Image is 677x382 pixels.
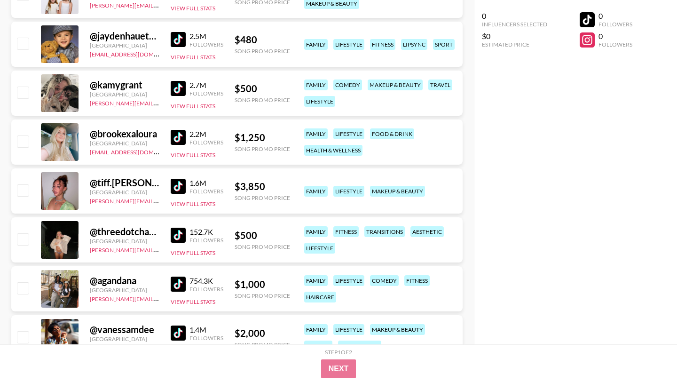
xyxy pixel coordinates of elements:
img: TikTok [171,179,186,194]
div: 152.7K [189,227,223,237]
div: Song Promo Price [235,48,290,55]
a: [PERSON_NAME][EMAIL_ADDRESS][DOMAIN_NAME] [90,294,229,302]
div: makeup & beauty [368,80,423,90]
div: $0 [482,32,547,41]
a: [PERSON_NAME][EMAIL_ADDRESS][DOMAIN_NAME] [90,98,229,107]
div: comedy [370,275,399,286]
div: family [304,128,328,139]
button: View Full Stats [171,200,215,207]
div: Followers [598,41,632,48]
div: family [304,324,328,335]
div: lifestyle [304,96,335,107]
button: View Full Stats [171,54,215,61]
div: relationship [338,341,381,351]
div: 0 [598,32,632,41]
div: $ 3,850 [235,181,290,192]
a: [PERSON_NAME][EMAIL_ADDRESS][PERSON_NAME][PERSON_NAME][DOMAIN_NAME] [90,245,318,254]
div: lipsync [401,39,427,50]
div: [GEOGRAPHIC_DATA] [90,189,159,196]
div: Followers [598,21,632,28]
div: family [304,226,328,237]
div: [GEOGRAPHIC_DATA] [90,91,159,98]
div: Song Promo Price [235,145,290,152]
div: 1.4M [189,325,223,334]
div: [GEOGRAPHIC_DATA] [90,286,159,294]
div: $ 500 [235,230,290,241]
div: fitness [404,275,430,286]
img: TikTok [171,130,186,145]
iframe: Drift Widget Chat Window [483,237,671,341]
div: aesthetic [410,226,444,237]
div: @ brookexaloura [90,128,159,140]
div: Step 1 of 2 [325,349,352,356]
div: Followers [189,334,223,342]
div: 2.5M [189,32,223,41]
button: Next [321,359,356,378]
div: comedy [333,80,362,90]
div: Followers [189,286,223,293]
div: $ 500 [235,83,290,95]
div: sport [433,39,455,50]
div: 0 [482,11,547,21]
div: travel [428,80,452,90]
button: View Full Stats [171,298,215,305]
a: [EMAIL_ADDRESS][DOMAIN_NAME] [90,147,184,156]
div: [GEOGRAPHIC_DATA] [90,238,159,245]
div: @ kamygrant [90,79,159,91]
div: Song Promo Price [235,243,290,250]
div: health & wellness [304,145,362,156]
div: family [304,80,328,90]
div: @ jaydenhaueterofficial [90,30,159,42]
div: food & drink [370,128,414,139]
div: lifestyle [333,128,364,139]
div: Followers [189,41,223,48]
div: Followers [189,139,223,146]
div: transitions [364,226,405,237]
div: Estimated Price [482,41,547,48]
div: makeup & beauty [370,186,425,197]
div: makeup & beauty [370,324,425,335]
iframe: Drift Widget Chat Controller [630,335,666,371]
button: View Full Stats [171,5,215,12]
div: fitness [370,39,395,50]
div: Song Promo Price [235,341,290,348]
img: TikTok [171,32,186,47]
div: @ vanessamdee [90,324,159,335]
div: [GEOGRAPHIC_DATA] [90,140,159,147]
div: lifestyle [333,275,364,286]
div: haircare [304,292,336,302]
div: lifestyle [333,39,364,50]
div: lifestyle [333,186,364,197]
div: $ 1,250 [235,132,290,143]
div: $ 1,000 [235,279,290,290]
div: $ 480 [235,34,290,46]
img: TikTok [171,228,186,243]
img: TikTok [171,277,186,292]
button: View Full Stats [171,249,215,256]
div: 754.3K [189,276,223,286]
button: View Full Stats [171,151,215,159]
div: Song Promo Price [235,96,290,103]
div: 2.2M [189,129,223,139]
img: TikTok [171,326,186,341]
a: [PERSON_NAME][EMAIL_ADDRESS][DOMAIN_NAME] [90,196,229,205]
div: 1.6M [189,178,223,188]
div: family [304,186,328,197]
div: fitness [333,226,359,237]
div: family [304,39,328,50]
div: Followers [189,237,223,244]
div: 0 [598,11,632,21]
div: @ agandana [90,275,159,286]
div: @ tiff.[PERSON_NAME] [90,177,159,189]
div: Followers [189,188,223,195]
div: @ threedotchanell [90,226,159,238]
div: Song Promo Price [235,292,290,299]
div: lifestyle [333,324,364,335]
button: View Full Stats [171,103,215,110]
div: Followers [189,90,223,97]
div: $ 2,000 [235,327,290,339]
div: [GEOGRAPHIC_DATA] [90,335,159,342]
img: TikTok [171,81,186,96]
div: 2.7M [189,80,223,90]
div: fashion [304,341,332,351]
